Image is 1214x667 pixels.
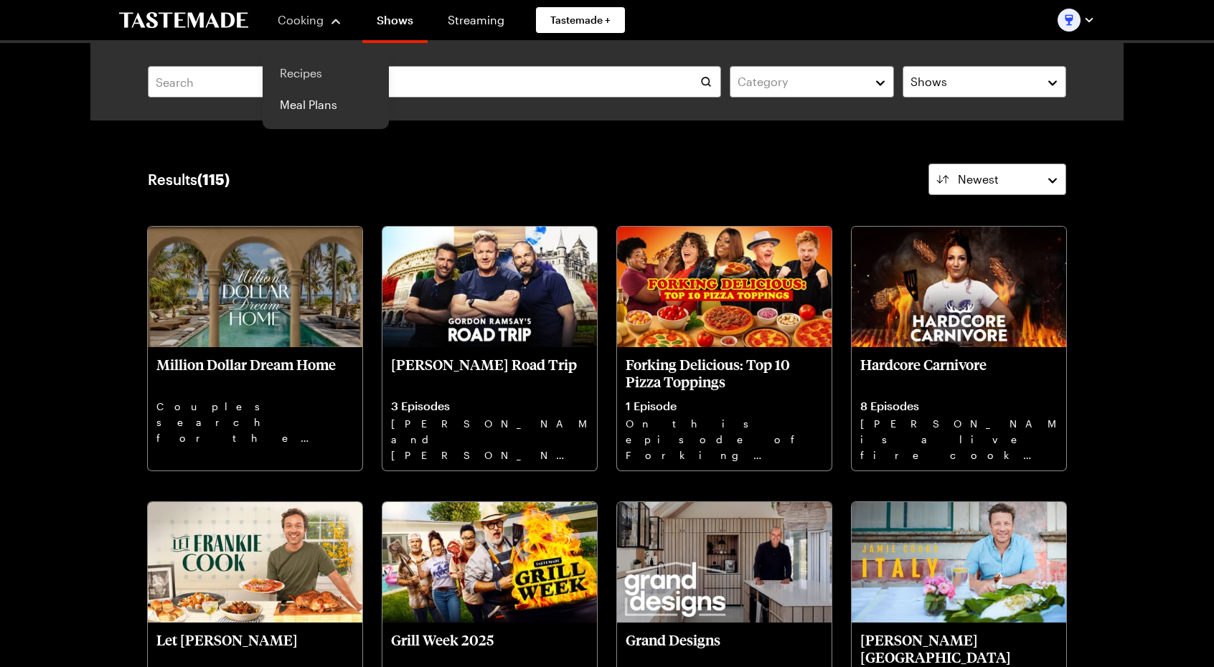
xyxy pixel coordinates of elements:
[928,164,1066,195] button: Newest
[382,502,597,623] img: Grill Week 2025
[852,227,1066,470] a: Hardcore CarnivoreHardcore Carnivore8 Episodes[PERSON_NAME] is a live fire cook and meat scientis...
[617,227,832,470] a: Forking Delicious: Top 10 Pizza ToppingsForking Delicious: Top 10 Pizza Toppings1 EpisodeOn this ...
[156,356,354,390] p: Million Dollar Dream Home
[550,13,611,27] span: Tastemade +
[617,502,832,623] img: Grand Designs
[148,502,362,623] img: Let Frankie Cook
[197,171,230,188] span: ( 115 )
[119,12,248,29] a: To Tastemade Home Page
[852,227,1066,347] img: Hardcore Carnivore
[860,399,1058,413] p: 8 Episodes
[626,416,823,462] p: On this episode of Forking Delicious, we're counting down your Top Ten Pizza Toppings!
[860,356,1058,390] p: Hardcore Carnivore
[626,356,823,390] p: Forking Delicious: Top 10 Pizza Toppings
[852,502,1066,623] img: Jamie Oliver Cooks Italy
[626,399,823,413] p: 1 Episode
[271,89,380,120] a: Meal Plans
[860,631,1058,666] p: [PERSON_NAME] [GEOGRAPHIC_DATA]
[738,73,864,90] div: Category
[617,227,832,347] img: Forking Delicious: Top 10 Pizza Toppings
[148,227,362,347] img: Million Dollar Dream Home
[362,3,428,43] a: Shows
[910,73,947,90] span: Shows
[263,49,389,129] div: Cooking
[730,66,893,98] button: Category
[903,66,1066,98] button: Shows
[278,13,324,27] span: Cooking
[391,399,588,413] p: 3 Episodes
[148,66,721,98] input: Search
[148,227,362,470] a: Million Dollar Dream HomeMillion Dollar Dream HomeCouples search for the perfect luxury home. Fro...
[860,416,1058,462] p: [PERSON_NAME] is a live fire cook and meat scientist traveling the country to find her favorite p...
[382,227,597,347] img: Gordon Ramsay's Road Trip
[391,631,588,666] p: Grill Week 2025
[1058,9,1081,32] img: Profile picture
[1058,9,1095,32] button: Profile picture
[156,399,354,445] p: Couples search for the perfect luxury home. From bowling alleys to roof-top pools, these homes ha...
[536,7,625,33] a: Tastemade +
[148,171,230,188] div: Results
[626,631,823,666] p: Grand Designs
[958,171,999,188] span: Newest
[156,631,354,666] p: Let [PERSON_NAME]
[382,227,597,470] a: Gordon Ramsay's Road Trip[PERSON_NAME] Road Trip3 Episodes[PERSON_NAME], and [PERSON_NAME] hit th...
[391,356,588,390] p: [PERSON_NAME] Road Trip
[271,57,380,89] a: Recipes
[391,416,588,462] p: [PERSON_NAME], and [PERSON_NAME] hit the road for a wild food-filled tour of [GEOGRAPHIC_DATA], [...
[277,3,342,37] button: Cooking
